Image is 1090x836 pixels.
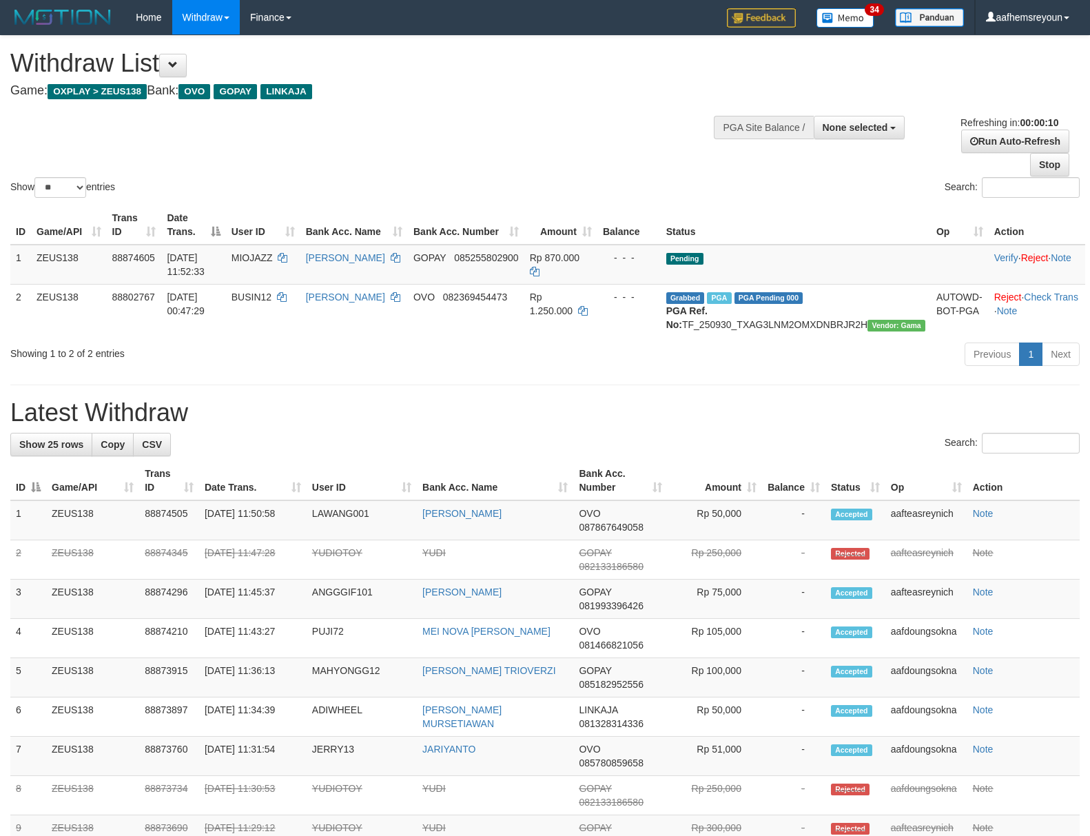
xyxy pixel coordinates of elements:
span: Accepted [831,744,872,756]
td: aafteasreynich [885,500,967,540]
td: 8 [10,776,46,815]
span: Refreshing in: [960,117,1058,128]
th: Trans ID: activate to sort column ascending [107,205,162,245]
a: Note [973,547,994,558]
a: Note [973,508,994,519]
span: Copy 082133186580 to clipboard [579,561,643,572]
td: 2 [10,540,46,580]
span: GOPAY [579,665,611,676]
a: YUDI [422,547,445,558]
a: Stop [1030,153,1069,176]
span: Accepted [831,587,872,599]
td: aafdoungsokna [885,737,967,776]
td: - [762,500,825,540]
a: YUDI [422,783,445,794]
td: aafdoungsokna [885,658,967,697]
td: ZEUS138 [46,776,139,815]
td: ZEUS138 [46,697,139,737]
span: OXPLAY > ZEUS138 [48,84,147,99]
td: ZEUS138 [46,500,139,540]
td: Rp 250,000 [668,776,762,815]
td: Rp 250,000 [668,540,762,580]
span: MIOJAZZ [232,252,273,263]
div: PGA Site Balance / [714,116,813,139]
span: OVO [178,84,210,99]
span: Accepted [831,666,872,677]
td: aafdoungsokna [885,697,967,737]
td: ZEUS138 [31,245,107,285]
span: Rejected [831,823,870,835]
a: [PERSON_NAME] [422,587,502,598]
a: Reject [994,292,1022,303]
span: Show 25 rows [19,439,83,450]
th: Amount: activate to sort column ascending [524,205,597,245]
td: [DATE] 11:50:58 [199,500,307,540]
th: Action [989,205,1085,245]
td: · · [989,284,1085,337]
select: Showentries [34,177,86,198]
img: MOTION_logo.png [10,7,115,28]
span: Accepted [831,626,872,638]
td: [DATE] 11:47:28 [199,540,307,580]
td: [DATE] 11:30:53 [199,776,307,815]
td: TF_250930_TXAG3LNM2OMXDNBRJR2H [661,284,931,337]
th: Op: activate to sort column ascending [931,205,989,245]
td: PUJI72 [307,619,417,658]
td: Rp 100,000 [668,658,762,697]
td: 88874210 [139,619,199,658]
span: GOPAY [413,252,446,263]
td: 5 [10,658,46,697]
th: Bank Acc. Name: activate to sort column ascending [417,461,573,500]
td: ZEUS138 [46,540,139,580]
div: Showing 1 to 2 of 2 entries [10,341,444,360]
th: Balance: activate to sort column ascending [762,461,825,500]
td: 88874296 [139,580,199,619]
span: GOPAY [579,547,611,558]
td: - [762,658,825,697]
td: 4 [10,619,46,658]
span: CSV [142,439,162,450]
td: ZEUS138 [46,737,139,776]
span: GOPAY [214,84,257,99]
th: Trans ID: activate to sort column ascending [139,461,199,500]
td: JERRY13 [307,737,417,776]
input: Search: [982,433,1080,453]
a: [PERSON_NAME] [306,292,385,303]
th: Date Trans.: activate to sort column ascending [199,461,307,500]
a: Next [1042,343,1080,366]
td: 7 [10,737,46,776]
a: Note [973,587,994,598]
td: [DATE] 11:36:13 [199,658,307,697]
td: 6 [10,697,46,737]
span: OVO [579,626,600,637]
td: AUTOWD-BOT-PGA [931,284,989,337]
span: OVO [579,508,600,519]
span: Pending [666,253,703,265]
td: - [762,580,825,619]
td: 3 [10,580,46,619]
td: [DATE] 11:31:54 [199,737,307,776]
span: Marked by aafsreyleap [707,292,731,304]
a: Note [997,305,1018,316]
td: Rp 105,000 [668,619,762,658]
span: GOPAY [579,783,611,794]
img: Button%20Memo.svg [816,8,874,28]
span: GOPAY [579,822,611,833]
h1: Latest Withdraw [10,399,1080,427]
td: YUDIOTOY [307,776,417,815]
td: aafteasreynich [885,580,967,619]
span: LINKAJA [260,84,312,99]
td: ADIWHEEL [307,697,417,737]
td: 88874505 [139,500,199,540]
th: Bank Acc. Name: activate to sort column ascending [300,205,408,245]
td: ZEUS138 [46,619,139,658]
span: OVO [413,292,435,303]
a: Note [973,822,994,833]
td: - [762,776,825,815]
button: None selected [814,116,905,139]
td: - [762,737,825,776]
a: MEI NOVA [PERSON_NAME] [422,626,551,637]
td: Rp 50,000 [668,697,762,737]
td: aafdoungsokna [885,776,967,815]
a: Note [973,704,994,715]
